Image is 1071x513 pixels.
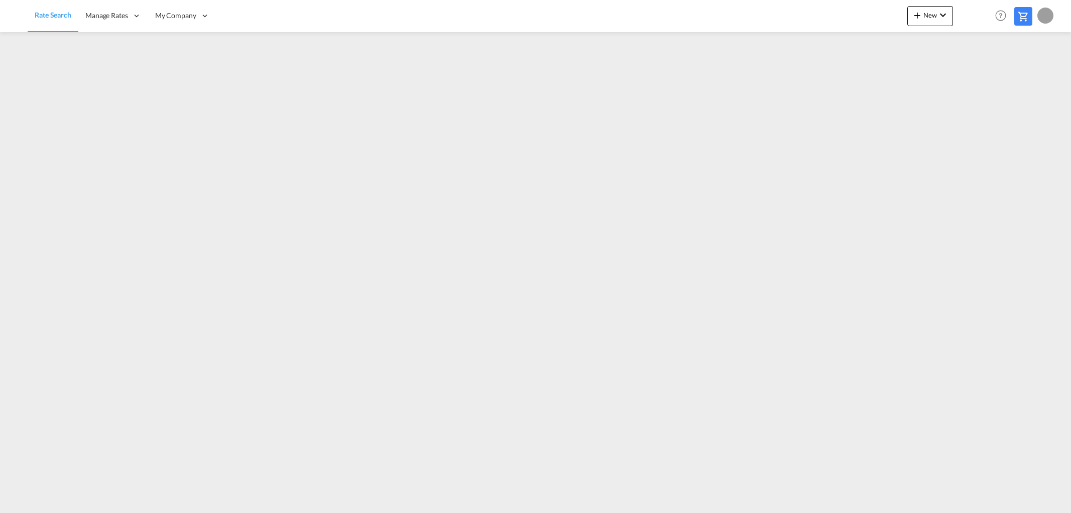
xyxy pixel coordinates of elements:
span: My Company [155,11,196,21]
span: Manage Rates [85,11,128,21]
span: New [911,11,949,19]
button: icon-plus 400-fgNewicon-chevron-down [907,6,953,26]
span: Help [992,7,1009,24]
md-icon: icon-plus 400-fg [911,9,923,21]
div: Help [992,7,1014,25]
span: Rate Search [35,11,71,19]
md-icon: icon-chevron-down [937,9,949,21]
